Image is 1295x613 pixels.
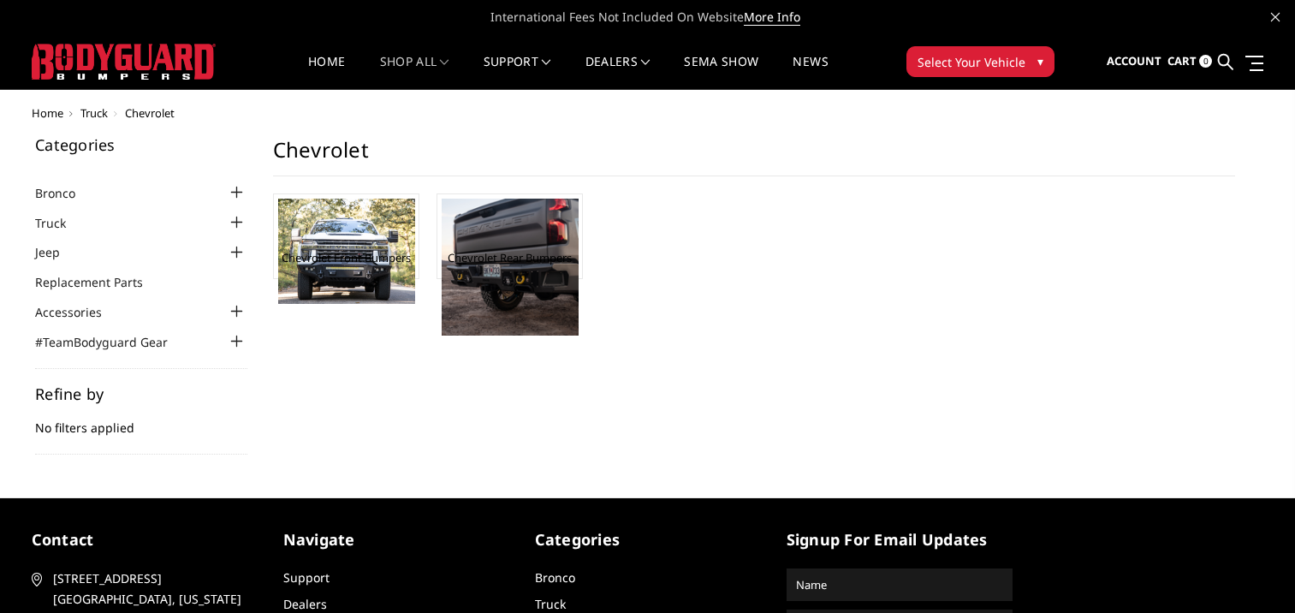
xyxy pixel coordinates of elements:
[32,44,216,80] img: BODYGUARD BUMPERS
[744,9,800,26] a: More Info
[35,303,123,321] a: Accessories
[273,137,1235,176] h1: Chevrolet
[35,273,164,291] a: Replacement Parts
[585,56,650,89] a: Dealers
[789,571,1010,598] input: Name
[35,386,247,455] div: No filters applied
[380,56,449,89] a: shop all
[1167,53,1197,68] span: Cart
[80,105,108,121] a: Truck
[918,53,1025,71] span: Select Your Vehicle
[1037,52,1043,70] span: ▾
[282,250,411,265] a: Chevrolet Front Bumpers
[787,528,1013,551] h5: signup for email updates
[1199,55,1212,68] span: 0
[283,528,509,551] h5: Navigate
[684,56,758,89] a: SEMA Show
[535,596,566,612] a: Truck
[35,137,247,152] h5: Categories
[35,386,247,402] h5: Refine by
[125,105,175,121] span: Chevrolet
[32,528,258,551] h5: contact
[906,46,1054,77] button: Select Your Vehicle
[535,528,761,551] h5: Categories
[484,56,551,89] a: Support
[35,243,81,261] a: Jeep
[1167,39,1212,85] a: Cart 0
[35,184,97,202] a: Bronco
[1107,39,1161,85] a: Account
[308,56,345,89] a: Home
[35,333,189,351] a: #TeamBodyguard Gear
[283,569,330,586] a: Support
[793,56,828,89] a: News
[283,596,327,612] a: Dealers
[535,569,575,586] a: Bronco
[35,214,87,232] a: Truck
[1107,53,1161,68] span: Account
[448,250,572,265] a: Chevrolet Rear Bumpers
[32,105,63,121] a: Home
